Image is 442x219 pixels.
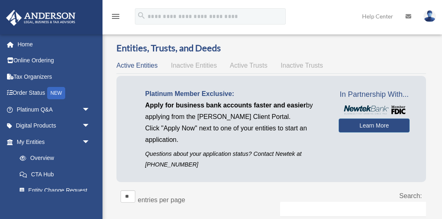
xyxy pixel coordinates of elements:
[145,149,326,169] p: Questions about your application status? Contact Newtek at [PHONE_NUMBER]
[6,118,103,134] a: Digital Productsarrow_drop_down
[111,14,121,21] a: menu
[82,134,98,151] span: arrow_drop_down
[145,100,326,123] p: by applying from the [PERSON_NAME] Client Portal.
[424,10,436,22] img: User Pic
[116,42,426,55] h3: Entities, Trusts, and Deeds
[343,105,406,114] img: NewtekBankLogoSM.png
[6,134,98,150] a: My Entitiesarrow_drop_down
[11,166,98,182] a: CTA Hub
[116,62,157,69] span: Active Entities
[6,85,103,102] a: Order StatusNEW
[339,88,410,101] span: In Partnership With...
[111,11,121,21] i: menu
[230,62,268,69] span: Active Trusts
[281,62,323,69] span: Inactive Trusts
[11,150,94,167] a: Overview
[137,11,146,20] i: search
[145,88,326,100] p: Platinum Member Exclusive:
[145,123,326,146] p: Click "Apply Now" next to one of your entities to start an application.
[138,196,185,203] label: entries per page
[171,62,217,69] span: Inactive Entities
[11,182,98,199] a: Entity Change Request
[82,101,98,118] span: arrow_drop_down
[82,118,98,135] span: arrow_drop_down
[6,36,103,52] a: Home
[6,52,103,69] a: Online Ordering
[47,87,65,99] div: NEW
[339,119,410,132] a: Learn More
[6,68,103,85] a: Tax Organizers
[399,192,422,199] label: Search:
[4,10,78,26] img: Anderson Advisors Platinum Portal
[6,101,103,118] a: Platinum Q&Aarrow_drop_down
[145,102,306,109] span: Apply for business bank accounts faster and easier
